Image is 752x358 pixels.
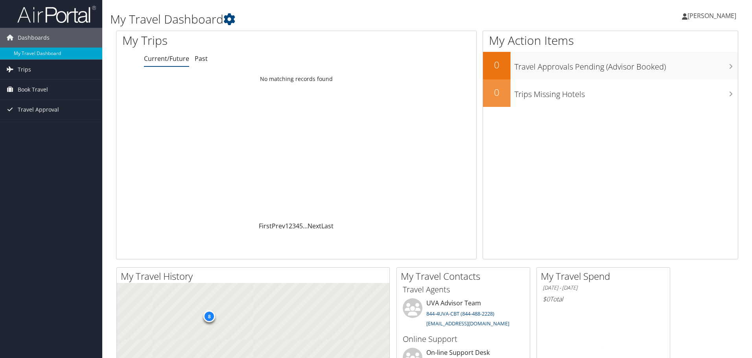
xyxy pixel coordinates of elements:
[144,54,189,63] a: Current/Future
[483,32,738,49] h1: My Action Items
[321,222,334,230] a: Last
[308,222,321,230] a: Next
[195,54,208,63] a: Past
[543,295,550,303] span: $0
[18,80,48,99] span: Book Travel
[483,52,738,79] a: 0Travel Approvals Pending (Advisor Booked)
[289,222,292,230] a: 2
[483,58,511,72] h2: 0
[116,72,476,86] td: No matching records found
[541,270,670,283] h2: My Travel Spend
[303,222,308,230] span: …
[483,79,738,107] a: 0Trips Missing Hotels
[110,11,533,28] h1: My Travel Dashboard
[426,320,509,327] a: [EMAIL_ADDRESS][DOMAIN_NAME]
[296,222,299,230] a: 4
[399,298,528,330] li: UVA Advisor Team
[426,310,494,317] a: 844-4UVA-CBT (844-488-2228)
[17,5,96,24] img: airportal-logo.png
[121,270,389,283] h2: My Travel History
[292,222,296,230] a: 3
[401,270,530,283] h2: My Travel Contacts
[403,284,524,295] h3: Travel Agents
[299,222,303,230] a: 5
[682,4,744,28] a: [PERSON_NAME]
[122,32,321,49] h1: My Trips
[259,222,272,230] a: First
[18,28,50,48] span: Dashboards
[543,284,664,292] h6: [DATE] - [DATE]
[543,295,664,303] h6: Total
[272,222,285,230] a: Prev
[687,11,736,20] span: [PERSON_NAME]
[514,57,738,72] h3: Travel Approvals Pending (Advisor Booked)
[403,334,524,345] h3: Online Support
[203,310,215,322] div: 8
[285,222,289,230] a: 1
[18,60,31,79] span: Trips
[514,85,738,100] h3: Trips Missing Hotels
[18,100,59,119] span: Travel Approval
[483,86,511,99] h2: 0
